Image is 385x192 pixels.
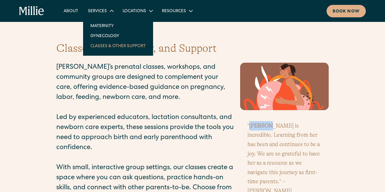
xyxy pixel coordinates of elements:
[83,16,153,56] nav: Services
[86,31,151,41] a: Gynecology
[123,8,146,15] div: Locations
[86,41,151,51] a: Classes & Other Support
[86,21,151,31] a: Maternity
[88,8,107,15] div: Services
[157,6,197,16] div: Resources
[333,9,360,15] div: Book now
[162,8,186,15] div: Resources
[327,5,366,17] a: Book now
[240,63,329,110] img: Pregnant person
[59,6,83,16] a: About
[19,6,44,16] a: home
[118,6,157,16] div: Locations
[83,6,118,16] div: Services
[56,40,329,57] h1: Classes, Community, and Support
